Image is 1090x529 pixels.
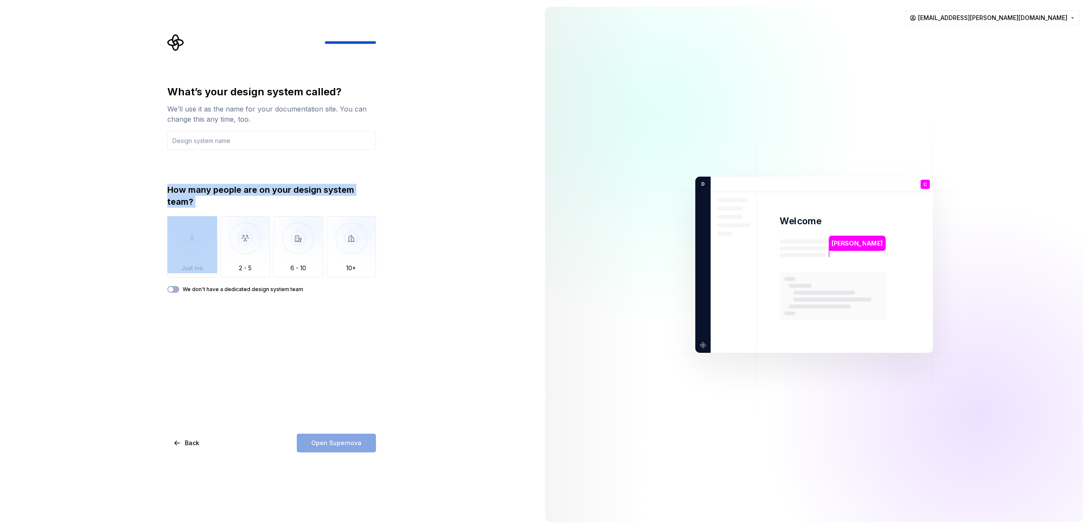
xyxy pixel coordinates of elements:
[167,434,207,452] button: Back
[924,182,927,186] p: C
[780,215,821,227] p: Welcome
[837,320,885,330] p: [PERSON_NAME]
[185,439,199,447] span: Back
[910,195,941,200] p: Software Engineer
[698,180,705,188] p: D
[167,34,184,51] svg: Supernova Logo
[167,131,376,150] input: Design system name
[167,104,376,124] div: We’ll use it as the name for your documentation site. You can change this any time, too.
[167,184,376,208] div: How many people are on your design system team?
[921,189,929,193] p: You
[918,14,1067,22] span: [EMAIL_ADDRESS][PERSON_NAME][DOMAIN_NAME]
[167,85,376,99] div: What’s your design system called?
[183,286,303,293] label: We don't have a dedicated design system team
[906,10,1080,26] button: [EMAIL_ADDRESS][PERSON_NAME][DOMAIN_NAME]
[832,238,883,248] p: [PERSON_NAME]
